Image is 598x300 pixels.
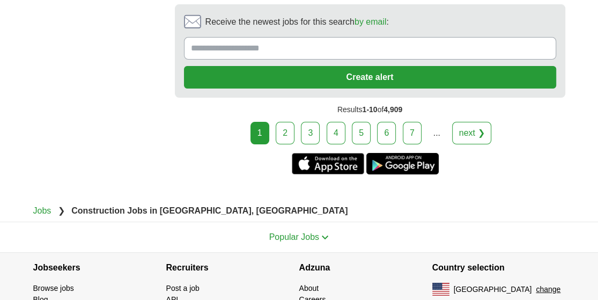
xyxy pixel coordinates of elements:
a: 4 [327,122,345,144]
a: Post a job [166,284,200,292]
a: by email [355,17,387,26]
a: Get the iPhone app [292,153,364,174]
span: Popular Jobs [269,232,319,242]
a: 3 [301,122,320,144]
span: 4,909 [383,105,402,114]
a: 2 [276,122,294,144]
button: change [536,284,560,295]
span: 1-10 [362,105,377,114]
a: 5 [352,122,371,144]
a: 6 [377,122,396,144]
a: Jobs [33,206,51,215]
a: Browse jobs [33,284,74,292]
span: ❯ [58,206,65,215]
div: 1 [250,122,269,144]
a: next ❯ [452,122,492,144]
span: Receive the newest jobs for this search : [205,16,389,28]
div: ... [426,122,447,144]
span: [GEOGRAPHIC_DATA] [454,284,532,295]
a: Get the Android app [366,153,439,174]
div: Results of [175,98,565,122]
img: US flag [432,283,449,296]
a: 7 [403,122,422,144]
strong: Construction Jobs in [GEOGRAPHIC_DATA], [GEOGRAPHIC_DATA] [71,206,348,215]
a: About [299,284,319,292]
h4: Country selection [432,253,565,283]
img: toggle icon [321,235,329,240]
button: Create alert [184,66,556,89]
